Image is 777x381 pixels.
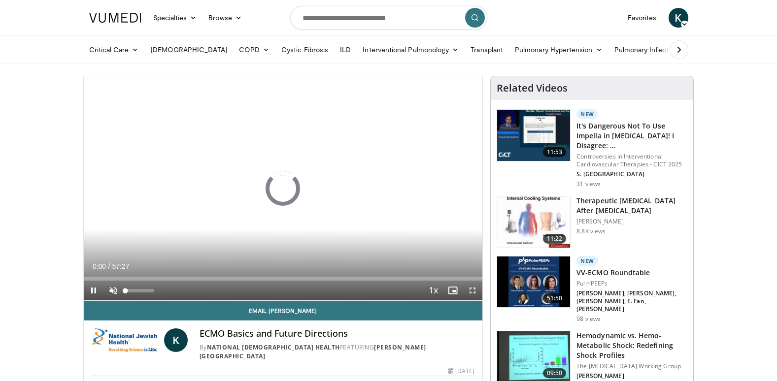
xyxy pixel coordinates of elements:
[509,40,608,60] a: Pulmonary Hypertension
[576,289,687,313] p: [PERSON_NAME], [PERSON_NAME], [PERSON_NAME], E. Fan, [PERSON_NAME]
[497,109,687,188] a: 11:53 New It's Dangerous Not To Use Impella in [MEDICAL_DATA]! I Disagree: … Controversies in Int...
[233,40,275,60] a: COPD
[543,234,567,244] span: 11:22
[497,196,687,248] a: 11:22 Therapeutic [MEDICAL_DATA] After [MEDICAL_DATA] [PERSON_NAME] 8.8K views
[465,40,509,60] a: Transplant
[576,218,687,225] p: [PERSON_NAME]
[92,328,160,352] img: National Jewish Health
[448,367,474,376] div: [DATE]
[112,262,129,270] span: 57:27
[103,281,123,300] button: Unmute
[84,281,103,300] button: Pause
[164,328,188,352] a: K
[200,343,426,360] a: [PERSON_NAME][GEOGRAPHIC_DATA]
[576,227,606,235] p: 8.8K views
[576,180,601,188] p: 31 views
[93,262,106,270] span: 0:00
[497,196,570,248] img: 243698_0002_1.png.150x105_q85_crop-smart_upscale.jpg
[497,82,568,94] h4: Related Videos
[200,328,475,339] h4: ECMO Basics and Future Directions
[443,281,463,300] button: Enable picture-in-picture mode
[576,256,598,266] p: New
[576,268,687,278] h3: VV-ECMO Roundtable
[423,281,443,300] button: Playback Rate
[576,196,687,216] h3: Therapeutic [MEDICAL_DATA] After [MEDICAL_DATA]
[207,343,340,351] a: National [DEMOGRAPHIC_DATA] Health
[576,372,687,380] p: [PERSON_NAME]
[543,147,567,157] span: 11:53
[275,40,334,60] a: Cystic Fibrosis
[84,76,483,301] video-js: Video Player
[108,262,110,270] span: /
[669,8,688,28] a: K
[543,293,567,303] span: 51:50
[608,40,694,60] a: Pulmonary Infection
[576,362,687,370] p: The [MEDICAL_DATA] Working Group
[576,170,687,178] p: S. [GEOGRAPHIC_DATA]
[84,277,483,281] div: Progress Bar
[203,8,248,28] a: Browse
[290,6,487,30] input: Search topics, interventions
[145,40,233,60] a: [DEMOGRAPHIC_DATA]
[576,109,598,119] p: New
[89,13,141,23] img: VuMedi Logo
[357,40,465,60] a: Interventional Pulmonology
[576,315,601,323] p: 98 views
[576,280,687,287] p: PulmPEEPs
[463,281,482,300] button: Fullscreen
[147,8,203,28] a: Specialties
[576,121,687,151] h3: It's Dangerous Not To Use Impella in [MEDICAL_DATA]! I Disagree: …
[200,343,475,361] div: By FEATURING
[126,289,154,292] div: Volume Level
[334,40,357,60] a: ILD
[497,256,687,323] a: 51:50 New VV-ECMO Roundtable PulmPEEPs [PERSON_NAME], [PERSON_NAME], [PERSON_NAME], E. Fan, [PERS...
[497,256,570,308] img: 7663b177-b206-4e81-98d2-83f6b332dcf7.150x105_q85_crop-smart_upscale.jpg
[497,110,570,161] img: ad639188-bf21-463b-a799-85e4bc162651.150x105_q85_crop-smart_upscale.jpg
[576,153,687,168] p: Controversies in Interventional Cardiovascular Therapies - CICT 2025
[83,40,145,60] a: Critical Care
[543,368,567,378] span: 09:50
[622,8,663,28] a: Favorites
[84,301,483,320] a: Email [PERSON_NAME]
[576,331,687,360] h3: Hemodynamic vs. Hemo-Metabolic Shock: Redefining Shock Profiles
